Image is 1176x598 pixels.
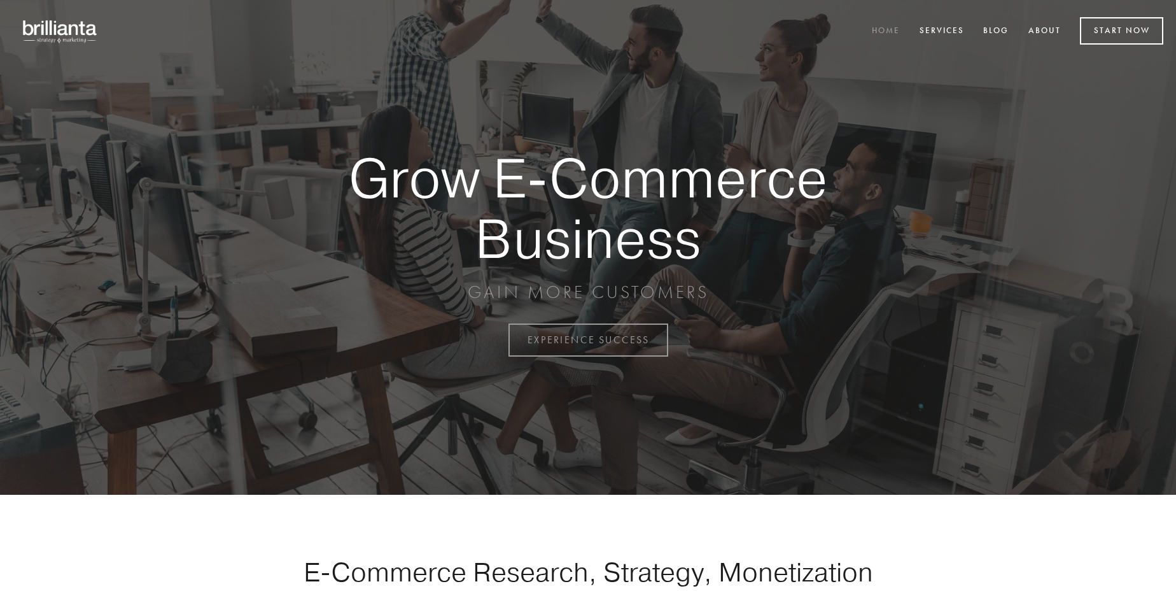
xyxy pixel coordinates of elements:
img: brillianta - research, strategy, marketing [13,13,108,50]
a: Home [864,21,908,42]
a: EXPERIENCE SUCCESS [508,324,668,357]
a: About [1020,21,1069,42]
a: Blog [975,21,1017,42]
a: Start Now [1080,17,1163,45]
a: Services [911,21,972,42]
strong: Grow E-Commerce Business [304,148,872,268]
p: GAIN MORE CUSTOMERS [304,281,872,304]
h1: E-Commerce Research, Strategy, Monetization [263,556,913,588]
